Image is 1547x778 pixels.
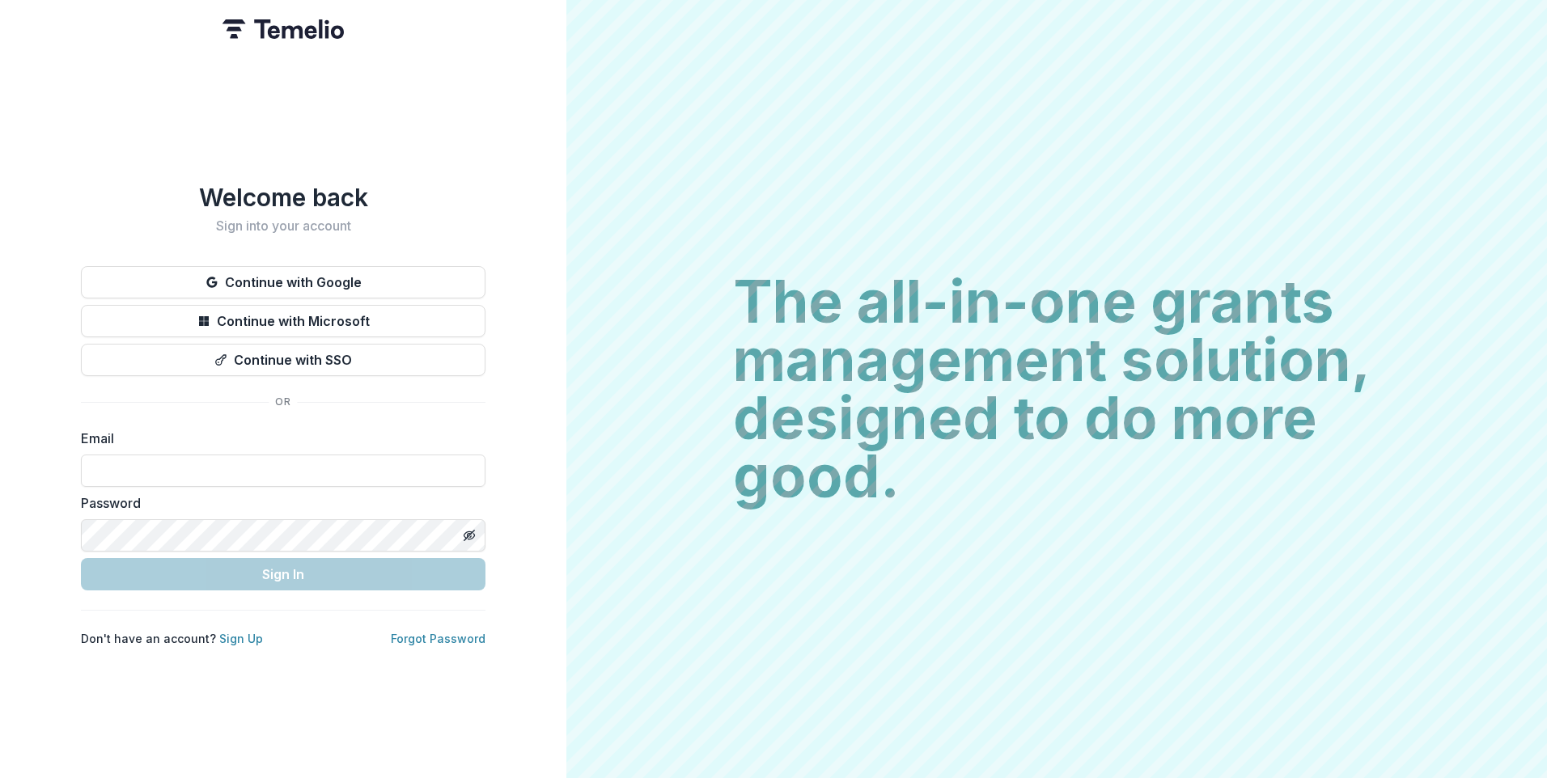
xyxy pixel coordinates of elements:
[81,305,485,337] button: Continue with Microsoft
[81,630,263,647] p: Don't have an account?
[81,429,476,448] label: Email
[81,344,485,376] button: Continue with SSO
[391,632,485,645] a: Forgot Password
[223,19,344,39] img: Temelio
[81,218,485,234] h2: Sign into your account
[81,493,476,513] label: Password
[81,558,485,590] button: Sign In
[456,522,482,548] button: Toggle password visibility
[81,266,485,298] button: Continue with Google
[81,183,485,212] h1: Welcome back
[219,632,263,645] a: Sign Up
